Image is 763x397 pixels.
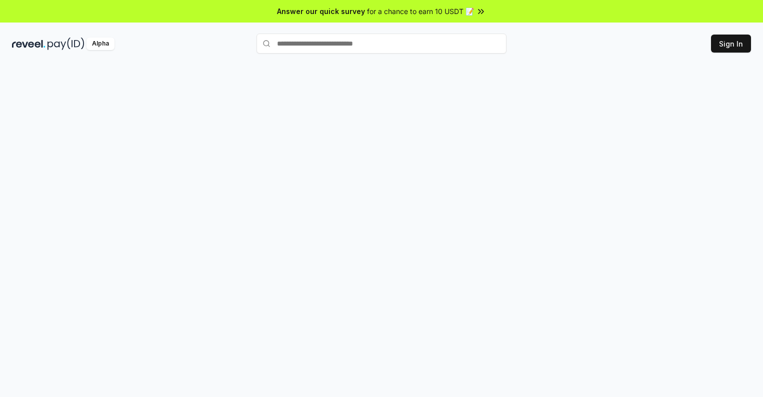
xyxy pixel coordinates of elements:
[86,38,114,50] div: Alpha
[367,6,474,17] span: for a chance to earn 10 USDT 📝
[711,35,751,53] button: Sign In
[47,38,84,50] img: pay_id
[12,38,45,50] img: reveel_dark
[277,6,365,17] span: Answer our quick survey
